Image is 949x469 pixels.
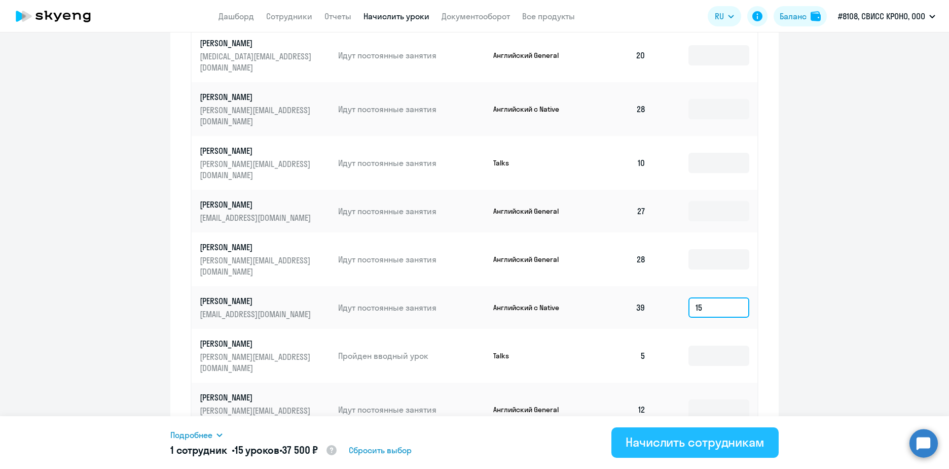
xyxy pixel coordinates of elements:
[200,199,313,210] p: [PERSON_NAME]
[715,10,724,22] span: RU
[200,295,313,307] p: [PERSON_NAME]
[200,405,313,427] p: [PERSON_NAME][EMAIL_ADDRESS][DOMAIN_NAME]
[442,11,510,21] a: Документооборот
[493,51,569,60] p: Английский General
[218,11,254,21] a: Дашборд
[170,443,338,458] h5: 1 сотрудник • •
[200,309,313,320] p: [EMAIL_ADDRESS][DOMAIN_NAME]
[493,303,569,312] p: Английский с Native
[583,232,654,286] td: 28
[338,254,485,265] p: Идут постоянные занятия
[349,444,412,456] span: Сбросить выбор
[811,11,821,21] img: balance
[200,338,330,374] a: [PERSON_NAME][PERSON_NAME][EMAIL_ADDRESS][DOMAIN_NAME]
[266,11,312,21] a: Сотрудники
[200,392,313,403] p: [PERSON_NAME]
[493,158,569,167] p: Talks
[200,145,313,156] p: [PERSON_NAME]
[200,392,330,427] a: [PERSON_NAME][PERSON_NAME][EMAIL_ADDRESS][DOMAIN_NAME]
[324,11,351,21] a: Отчеты
[583,190,654,232] td: 27
[200,91,330,127] a: [PERSON_NAME][PERSON_NAME][EMAIL_ADDRESS][DOMAIN_NAME]
[493,351,569,360] p: Talks
[493,405,569,414] p: Английский General
[200,91,313,103] p: [PERSON_NAME]
[338,206,485,217] p: Идут постоянные занятия
[200,242,330,277] a: [PERSON_NAME][PERSON_NAME][EMAIL_ADDRESS][DOMAIN_NAME]
[838,10,925,22] p: #8108, СВИСС КРОНО, ООО
[200,351,313,374] p: [PERSON_NAME][EMAIL_ADDRESS][DOMAIN_NAME]
[493,255,569,264] p: Английский General
[493,105,569,114] p: Английский с Native
[282,444,318,456] span: 37 500 ₽
[200,199,330,223] a: [PERSON_NAME][EMAIL_ADDRESS][DOMAIN_NAME]
[338,50,485,61] p: Идут постоянные занятия
[200,51,313,73] p: [MEDICAL_DATA][EMAIL_ADDRESS][DOMAIN_NAME]
[200,255,313,277] p: [PERSON_NAME][EMAIL_ADDRESS][DOMAIN_NAME]
[611,427,779,458] button: Начислить сотрудникам
[338,302,485,313] p: Идут постоянные занятия
[774,6,827,26] button: Балансbalance
[583,286,654,329] td: 39
[200,145,330,181] a: [PERSON_NAME][PERSON_NAME][EMAIL_ADDRESS][DOMAIN_NAME]
[708,6,741,26] button: RU
[522,11,575,21] a: Все продукты
[235,444,279,456] span: 15 уроков
[338,157,485,169] p: Идут постоянные занятия
[200,105,313,127] p: [PERSON_NAME][EMAIL_ADDRESS][DOMAIN_NAME]
[200,212,313,223] p: [EMAIL_ADDRESS][DOMAIN_NAME]
[200,295,330,320] a: [PERSON_NAME][EMAIL_ADDRESS][DOMAIN_NAME]
[583,28,654,82] td: 20
[583,136,654,190] td: 10
[200,158,313,181] p: [PERSON_NAME][EMAIL_ADDRESS][DOMAIN_NAME]
[583,329,654,383] td: 5
[493,207,569,216] p: Английский General
[363,11,429,21] a: Начислить уроки
[583,383,654,437] td: 12
[338,404,485,415] p: Идут постоянные занятия
[780,10,807,22] div: Баланс
[338,104,485,115] p: Идут постоянные занятия
[200,38,330,73] a: [PERSON_NAME][MEDICAL_DATA][EMAIL_ADDRESS][DOMAIN_NAME]
[200,38,313,49] p: [PERSON_NAME]
[833,4,940,28] button: #8108, СВИСС КРОНО, ООО
[200,338,313,349] p: [PERSON_NAME]
[338,350,485,361] p: Пройден вводный урок
[200,242,313,253] p: [PERSON_NAME]
[583,82,654,136] td: 28
[170,429,212,441] span: Подробнее
[626,434,764,450] div: Начислить сотрудникам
